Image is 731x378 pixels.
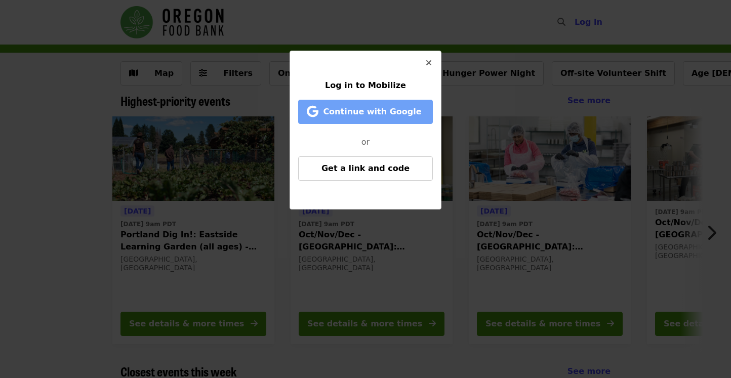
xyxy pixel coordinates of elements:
span: or [361,137,370,147]
span: Get a link and code [321,163,410,173]
button: Continue with Google [298,100,433,124]
i: times icon [426,58,432,68]
span: Log in to Mobilize [325,80,406,90]
button: Get a link and code [298,156,433,181]
i: google icon [307,104,318,119]
span: Continue with Google [323,107,421,116]
button: Close [417,51,441,75]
